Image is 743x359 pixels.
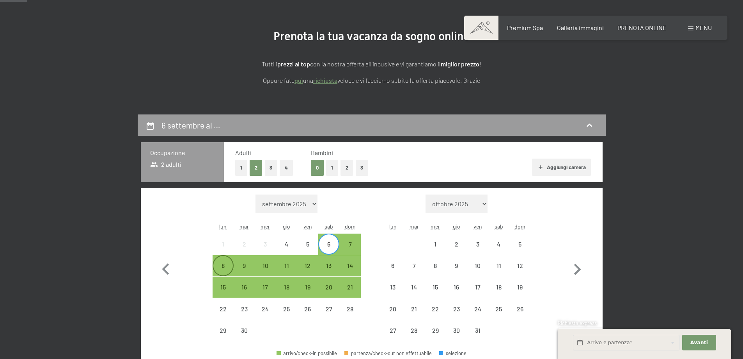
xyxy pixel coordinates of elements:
[426,327,445,347] div: 29
[280,160,293,176] button: 4
[277,351,337,356] div: arrivo/check-in possibile
[297,298,318,319] div: Fri Sep 26 2025
[276,255,297,276] div: partenza/check-out possibile
[154,195,177,341] button: Mese precedente
[250,160,262,176] button: 2
[468,263,487,282] div: 10
[255,234,276,255] div: Wed Sep 03 2025
[383,327,403,347] div: 27
[213,255,234,276] div: Mon Sep 08 2025
[340,241,360,261] div: 7
[277,284,296,304] div: 18
[235,149,252,156] span: Adulti
[340,160,353,176] button: 2
[489,263,509,282] div: 11
[276,234,297,255] div: partenza/check-out non effettuabile
[344,351,432,356] div: partenza/check-out non effettuabile
[404,298,425,319] div: Tue Oct 21 2025
[509,234,530,255] div: Sun Oct 05 2025
[447,306,466,325] div: 23
[277,306,296,325] div: 25
[509,298,530,319] div: partenza/check-out non effettuabile
[446,277,467,298] div: partenza/check-out non effettuabile
[234,241,254,261] div: 2
[213,263,233,282] div: 8
[404,327,424,347] div: 28
[446,234,467,255] div: partenza/check-out non effettuabile
[495,223,503,230] abbr: sabato
[234,234,255,255] div: partenza/check-out non effettuabile
[298,241,317,261] div: 5
[426,263,445,282] div: 8
[383,263,403,282] div: 6
[276,277,297,298] div: partenza/check-out possibile
[382,320,403,341] div: partenza/check-out non effettuabile
[425,277,446,298] div: partenza/check-out non effettuabile
[446,298,467,319] div: Thu Oct 23 2025
[509,234,530,255] div: partenza/check-out non effettuabile
[273,29,470,43] span: Prenota la tua vacanza da sogno online
[404,284,424,304] div: 14
[339,298,360,319] div: Sun Sep 28 2025
[255,277,276,298] div: partenza/check-out possibile
[509,255,530,276] div: Sun Oct 12 2025
[426,306,445,325] div: 22
[617,24,667,31] span: PRENOTA ONLINE
[276,234,297,255] div: Thu Sep 04 2025
[446,320,467,341] div: partenza/check-out non effettuabile
[297,255,318,276] div: Fri Sep 12 2025
[566,195,589,341] button: Mese successivo
[425,320,446,341] div: Wed Oct 29 2025
[509,298,530,319] div: Sun Oct 26 2025
[488,298,509,319] div: partenza/check-out non effettuabile
[404,306,424,325] div: 21
[446,255,467,276] div: Thu Oct 09 2025
[319,284,339,304] div: 20
[298,284,317,304] div: 19
[467,277,488,298] div: Fri Oct 17 2025
[213,241,233,261] div: 1
[319,306,339,325] div: 27
[447,263,466,282] div: 9
[467,234,488,255] div: Fri Oct 03 2025
[439,351,466,356] div: selezione
[276,255,297,276] div: Thu Sep 11 2025
[277,60,310,68] strong: prezzi al top
[213,255,234,276] div: partenza/check-out possibile
[297,277,318,298] div: Fri Sep 19 2025
[468,241,487,261] div: 3
[489,306,509,325] div: 25
[404,263,424,282] div: 7
[213,320,234,341] div: partenza/check-out non effettuabile
[404,298,425,319] div: partenza/check-out non effettuabile
[447,241,466,261] div: 2
[313,77,337,84] a: richiesta
[276,277,297,298] div: Thu Sep 18 2025
[297,234,318,255] div: partenza/check-out non effettuabile
[514,223,525,230] abbr: domenica
[339,277,360,298] div: partenza/check-out possibile
[255,306,275,325] div: 24
[425,298,446,319] div: partenza/check-out non effettuabile
[507,24,543,31] a: Premium Spa
[177,59,567,69] p: Tutti i con la nostra offerta all'incusive e vi garantiamo il !
[255,284,275,304] div: 17
[213,320,234,341] div: Mon Sep 29 2025
[467,255,488,276] div: partenza/check-out non effettuabile
[297,277,318,298] div: partenza/check-out possibile
[510,263,530,282] div: 12
[234,234,255,255] div: Tue Sep 02 2025
[234,277,255,298] div: Tue Sep 16 2025
[255,298,276,319] div: partenza/check-out non effettuabile
[447,284,466,304] div: 16
[297,255,318,276] div: partenza/check-out possibile
[467,298,488,319] div: partenza/check-out non effettuabile
[339,234,360,255] div: Sun Sep 07 2025
[339,277,360,298] div: Sun Sep 21 2025
[467,320,488,341] div: partenza/check-out non effettuabile
[345,223,356,230] abbr: domenica
[404,320,425,341] div: Tue Oct 28 2025
[255,277,276,298] div: Wed Sep 17 2025
[382,320,403,341] div: Mon Oct 27 2025
[382,298,403,319] div: partenza/check-out non effettuabile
